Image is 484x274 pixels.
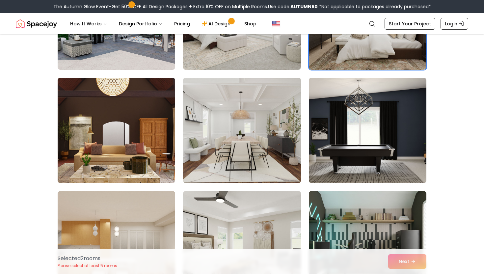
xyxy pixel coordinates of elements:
img: United States [272,20,280,28]
a: Login [441,18,468,30]
span: *Not applicable to packages already purchased* [318,3,431,10]
a: AI Design [197,17,238,30]
div: The Autumn Glow Event-Get 50% OFF All Design Packages + Extra 10% OFF on Multiple Rooms. [53,3,431,10]
a: Shop [239,17,262,30]
button: Design Portfolio [114,17,168,30]
b: AUTUMN50 [290,3,318,10]
p: Please select at least 5 rooms [58,263,117,268]
button: How It Works [65,17,112,30]
img: Room room-15 [309,78,426,183]
nav: Main [65,17,262,30]
a: Pricing [169,17,195,30]
p: Selected 2 room s [58,255,117,262]
nav: Global [16,13,468,34]
a: Spacejoy [16,17,57,30]
img: Room room-14 [180,75,304,186]
a: Start Your Project [385,18,435,30]
span: Use code: [268,3,318,10]
img: Spacejoy Logo [16,17,57,30]
img: Room room-13 [58,78,175,183]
